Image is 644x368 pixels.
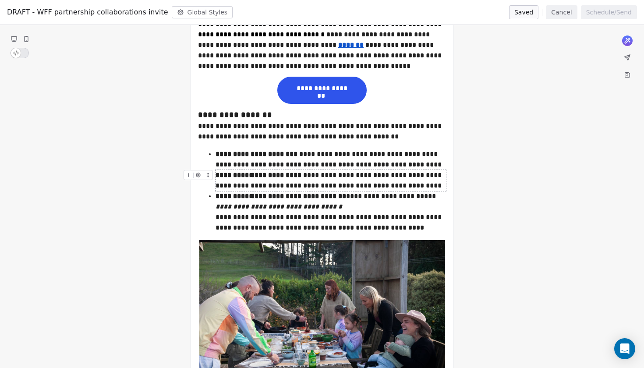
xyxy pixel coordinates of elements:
button: Cancel [546,5,577,19]
span: DRAFT - WFF partnership collaborations invite [7,7,168,18]
button: Global Styles [172,6,233,18]
button: Saved [509,5,538,19]
div: Open Intercom Messenger [614,338,635,359]
button: Schedule/Send [581,5,637,19]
